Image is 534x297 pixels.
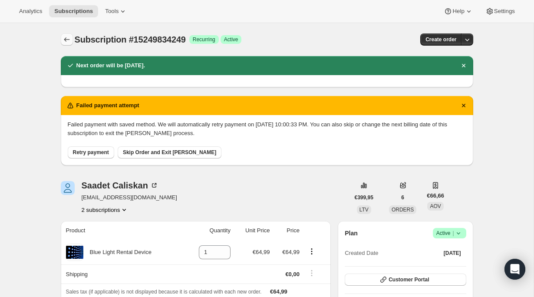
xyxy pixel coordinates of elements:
h2: Failed payment attempt [76,101,139,110]
button: 6 [396,191,409,204]
span: €64,99 [253,249,270,255]
button: Settings [480,5,520,17]
span: €399,95 [355,194,373,201]
span: Tools [105,8,119,15]
th: Unit Price [233,221,272,240]
span: 6 [401,194,404,201]
button: Create order [420,33,461,46]
span: €0,00 [285,271,300,277]
button: Subscriptions [61,33,73,46]
span: Sales tax (if applicable) is not displayed because it is calculated with each new order. [66,289,262,295]
span: Subscription #15249834249 [75,35,186,44]
span: LTV [359,207,369,213]
span: ORDERS [392,207,414,213]
p: Failed payment with saved method. We will automatically retry payment on [DATE] 10:00:33 PM. You ... [68,120,466,138]
button: Retry payment [68,146,114,158]
span: Skip Order and Exit [PERSON_NAME] [123,149,216,156]
button: Product actions [82,205,129,214]
button: [DATE] [438,247,466,259]
span: €64,99 [282,249,300,255]
span: Active [224,36,238,43]
div: Blue Light Rental Device [83,248,152,257]
button: Dismiss notification [458,59,470,72]
span: Help [452,8,464,15]
span: €66,66 [427,191,444,200]
button: Product actions [305,247,319,256]
span: | [452,230,454,237]
button: Tools [100,5,132,17]
button: Shipping actions [305,268,319,278]
button: Help [438,5,478,17]
span: [DATE] [444,250,461,257]
span: Active [436,229,463,238]
span: Customer Portal [389,276,429,283]
span: AOV [430,203,441,209]
div: Open Intercom Messenger [504,259,525,280]
span: Recurring [193,36,215,43]
th: Quantity [185,221,233,240]
th: Product [61,221,185,240]
th: Shipping [61,264,185,284]
span: Saadet Caliskan [61,181,75,195]
button: Analytics [14,5,47,17]
span: [EMAIL_ADDRESS][DOMAIN_NAME] [82,193,177,202]
button: Subscriptions [49,5,98,17]
span: Created Date [345,249,378,257]
h2: Plan [345,229,358,238]
th: Price [272,221,302,240]
span: €64,99 [270,288,287,295]
button: Skip Order and Exit [PERSON_NAME] [118,146,221,158]
h2: Next order will be [DATE]. [76,61,145,70]
button: Dismiss notification [458,99,470,112]
span: Subscriptions [54,8,93,15]
span: Retry payment [73,149,109,156]
div: Saadet Caliskan [82,181,158,190]
button: Customer Portal [345,274,466,286]
span: Analytics [19,8,42,15]
span: Settings [494,8,515,15]
span: Create order [425,36,456,43]
button: €399,95 [349,191,379,204]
